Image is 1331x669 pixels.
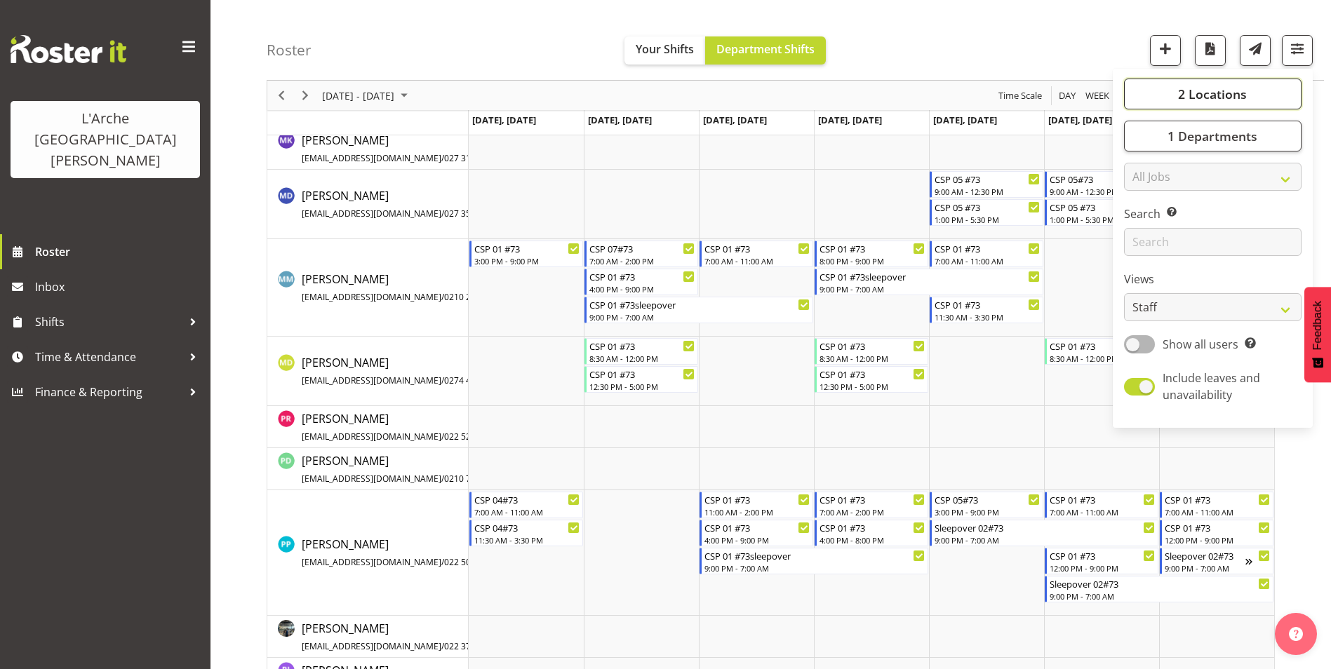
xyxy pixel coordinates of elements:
div: 7:00 AM - 2:00 PM [589,255,695,266]
span: 2 Locations [1178,86,1247,102]
span: [DATE], [DATE] [933,114,997,126]
span: [PERSON_NAME] [302,411,497,443]
div: Mathis Dann"s event - CSP 01 #73 Begin From Thursday, May 2, 2024 at 12:30:00 PM GMT+12:00 Ends A... [815,366,928,393]
span: [PERSON_NAME] [302,453,497,485]
span: 0210 290 6408 [444,291,502,303]
div: Sleepover 02#73 [1165,548,1245,562]
button: Filter Shifts [1282,35,1313,66]
div: CSP 01 #73 [820,492,925,506]
div: 7:00 AM - 11:00 AM [1165,506,1270,518]
div: CSP 04#73 [474,492,580,506]
div: Mathis Dann"s event - CSP 01 #73 Begin From Thursday, May 2, 2024 at 8:30:00 AM GMT+12:00 Ends At... [815,338,928,365]
div: 4:00 PM - 8:00 PM [820,534,925,546]
div: 9:00 PM - 7:00 AM [704,562,925,574]
button: Add a new shift [1150,35,1181,66]
span: 1 Departments [1168,128,1257,144]
div: CSP 01 #73 [1165,520,1270,534]
span: [DATE], [DATE] [703,114,767,126]
span: / [441,431,444,442]
span: [EMAIL_ADDRESS][DOMAIN_NAME] [302,152,441,164]
div: Next [293,81,317,110]
button: Feedback - Show survey [1304,287,1331,382]
div: 1:00 PM - 5:30 PM [935,214,1040,225]
span: Time & Attendance [35,346,182,367]
div: CSP 01 #73 [820,241,925,255]
div: 8:30 AM - 12:00 PM [820,353,925,364]
span: Inbox [35,276,203,297]
div: 12:00 PM - 9:00 PM [1165,534,1270,546]
div: CSP 01 #73 [820,520,925,534]
span: Finance & Reporting [35,381,182,403]
div: Prexita Patel"s event - CSP 04#73 Begin From Monday, April 29, 2024 at 7:00:00 AM GMT+12:00 Ends ... [469,492,583,518]
span: Department Shifts [716,41,815,57]
div: 3:00 PM - 9:00 PM [474,255,580,266]
div: 9:00 AM - 12:30 PM [935,186,1040,197]
span: 027 319 8708 [444,152,497,164]
td: Raju Regmi resource [267,616,469,658]
div: Prexita Patel"s event - CSP 01 #73 Begin From Sunday, May 5, 2024 at 7:00:00 AM GMT+12:00 Ends At... [1160,492,1273,518]
div: CSP 01 #73 [474,241,580,255]
div: Marica Mataio"s event - CSP 01 #73 Begin From Friday, May 3, 2024 at 11:30:00 AM GMT+12:00 Ends A... [930,297,1043,323]
span: 0210 738 372 [444,473,497,485]
span: [PERSON_NAME] [302,271,502,304]
label: Search [1124,205,1302,222]
td: Pauline Denton resource [267,448,469,490]
div: CSP 07#73 [589,241,695,255]
div: 12:00 PM - 9:00 PM [1050,562,1155,574]
div: 9:00 PM - 7:00 AM [589,311,810,323]
button: Next [296,87,315,104]
div: CSP 01 #73sleepover [820,269,1040,283]
span: / [441,374,444,386]
span: [EMAIL_ADDRESS][DOMAIN_NAME] [302,374,441,386]
td: Manpreet Kaur resource [267,128,469,170]
div: Prexita Patel"s event - Sleepover 02#73 Begin From Sunday, May 5, 2024 at 9:00:00 PM GMT+12:00 En... [1160,548,1273,574]
span: [PERSON_NAME] [302,133,497,165]
div: CSP 01 #73 [820,339,925,353]
div: CSP 01 #73 [935,241,1040,255]
button: Download a PDF of the roster according to the set date range. [1195,35,1226,66]
div: Prexita Patel"s event - Sleepover 02#73 Begin From Friday, May 3, 2024 at 9:00:00 PM GMT+12:00 En... [930,520,1158,546]
div: Prexita Patel"s event - CSP 01 #73 Begin From Sunday, May 5, 2024 at 12:00:00 PM GMT+12:00 Ends A... [1160,520,1273,546]
label: Views [1124,271,1302,288]
div: Prexita Patel"s event - CSP 01 #73 Begin From Saturday, May 4, 2024 at 12:00:00 PM GMT+12:00 Ends... [1045,548,1158,574]
td: Prexita Patel resource [267,490,469,616]
span: / [441,152,444,164]
div: CSP 01 #73 [704,241,810,255]
span: [EMAIL_ADDRESS][DOMAIN_NAME] [302,640,441,652]
div: 8:00 PM - 9:00 PM [820,255,925,266]
span: / [441,291,444,303]
span: [EMAIL_ADDRESS][DOMAIN_NAME] [302,556,441,568]
div: Maria Dorotan"s event - CSP 05#73 Begin From Saturday, May 4, 2024 at 9:00:00 AM GMT+12:00 Ends A... [1045,171,1158,198]
div: CSP 01 #73 [589,367,695,381]
img: Rosterit website logo [11,35,126,63]
span: Feedback [1311,301,1324,350]
span: [PERSON_NAME] [302,536,497,569]
div: 8:30 AM - 12:00 PM [1050,353,1155,364]
td: Mathis Dann resource [267,337,469,406]
td: Marica Mataio resource [267,239,469,337]
div: Marica Mataio"s event - CSP 01 #73 Begin From Friday, May 3, 2024 at 7:00:00 AM GMT+12:00 Ends At... [930,241,1043,267]
div: 7:00 AM - 11:00 AM [935,255,1040,266]
span: 027 357 3028 [444,208,497,219]
div: 7:00 AM - 11:00 AM [474,506,580,518]
td: Paige Reynolds resource [267,406,469,448]
div: 9:00 PM - 7:00 AM [820,283,1040,295]
div: CSP 01 #73sleepover [589,297,810,311]
a: [PERSON_NAME][EMAIL_ADDRESS][DOMAIN_NAME]/027 357 3028 [302,187,497,221]
span: [DATE], [DATE] [1048,114,1112,126]
input: Search [1124,228,1302,256]
button: Timeline Week [1083,87,1112,104]
span: [DATE], [DATE] [472,114,536,126]
div: CSP 01 #73 [1165,492,1270,506]
span: [PERSON_NAME] [302,355,497,387]
button: Department Shifts [705,36,826,65]
span: 022 526 1409 [444,431,497,442]
span: 022 375 6134 [444,640,497,652]
span: / [441,208,444,219]
div: Marica Mataio"s event - CSP 01 #73 Begin From Monday, April 29, 2024 at 3:00:00 PM GMT+12:00 Ends... [469,241,583,267]
span: [DATE], [DATE] [588,114,652,126]
span: [EMAIL_ADDRESS][DOMAIN_NAME] [302,208,441,219]
div: Marica Mataio"s event - CSP 01 #73sleepover Begin From Thursday, May 2, 2024 at 9:00:00 PM GMT+12... [815,269,1043,295]
span: [DATE] - [DATE] [321,87,396,104]
button: Send a list of all shifts for the selected filtered period to all rostered employees. [1240,35,1271,66]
